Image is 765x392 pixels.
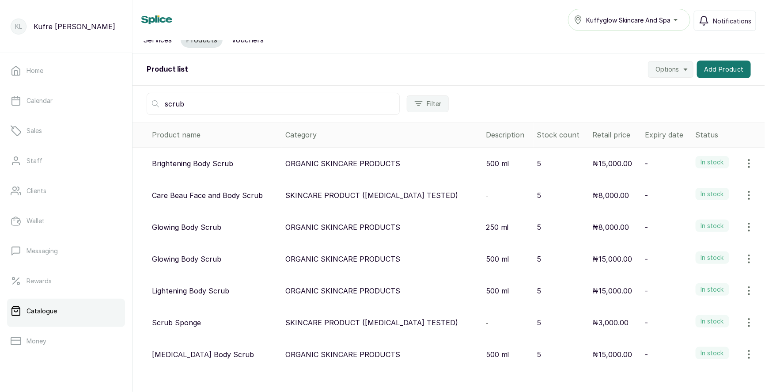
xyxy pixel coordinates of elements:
[27,217,45,225] p: Wallet
[152,285,229,296] p: Lightening Body Scrub
[7,239,125,263] a: Messaging
[7,148,125,173] a: Staff
[27,126,42,135] p: Sales
[7,299,125,323] a: Catalogue
[537,158,542,169] p: 5
[696,283,729,296] label: In stock
[285,158,400,169] p: ORGANIC SKINCARE PRODUCTS
[486,192,489,199] span: -
[7,329,125,354] a: Money
[696,188,729,200] label: In stock
[645,285,648,296] p: -
[537,222,542,232] p: 5
[655,65,679,74] span: Options
[152,129,278,140] div: Product name
[694,11,756,31] button: Notifications
[645,222,648,232] p: -
[593,285,632,296] p: ₦15,000.00
[7,88,125,113] a: Calendar
[713,16,751,26] span: Notifications
[486,129,530,140] div: Description
[486,349,509,360] p: 500 ml
[7,359,125,384] a: Reports
[486,285,509,296] p: 500 ml
[34,21,115,32] p: Kufre [PERSON_NAME]
[7,118,125,143] a: Sales
[7,209,125,233] a: Wallet
[537,129,586,140] div: Stock count
[593,254,632,264] p: ₦15,000.00
[152,254,221,264] p: Glowing Body Scrub
[285,129,479,140] div: Category
[15,22,22,31] p: KL
[285,254,400,264] p: ORGANIC SKINCARE PRODUCTS
[537,190,542,201] p: 5
[568,9,690,31] button: Kuffyglow Skincare And Spa
[27,277,52,285] p: Rewards
[593,158,632,169] p: ₦15,000.00
[593,129,638,140] div: Retail price
[696,251,729,264] label: In stock
[285,222,400,232] p: ORGANIC SKINCARE PRODUCTS
[7,269,125,293] a: Rewards
[593,317,629,328] p: ₦3,000.00
[285,349,400,360] p: ORGANIC SKINCARE PRODUCTS
[27,247,58,255] p: Messaging
[486,319,489,327] span: -
[27,156,42,165] p: Staff
[147,93,400,115] input: Search by name, category, description, price
[27,186,46,195] p: Clients
[407,95,449,112] button: Filter
[645,349,648,360] p: -
[285,317,458,328] p: SKINCARE PRODUCT ([MEDICAL_DATA] TESTED)
[537,349,542,360] p: 5
[27,337,46,346] p: Money
[537,317,542,328] p: 5
[285,190,458,201] p: SKINCARE PRODUCT ([MEDICAL_DATA] TESTED)
[645,158,648,169] p: -
[486,158,509,169] p: 500 ml
[486,254,509,264] p: 500 ml
[645,190,648,201] p: -
[593,190,629,201] p: ₦8,000.00
[152,349,254,360] p: [MEDICAL_DATA] Body Scrub
[696,129,761,140] div: Status
[696,315,729,327] label: In stock
[696,156,729,168] label: In stock
[696,347,729,359] label: In stock
[586,15,670,25] span: Kuffyglow Skincare And Spa
[537,285,542,296] p: 5
[645,317,648,328] p: -
[27,66,43,75] p: Home
[696,220,729,232] label: In stock
[285,285,400,296] p: ORGANIC SKINCARE PRODUCTS
[152,190,263,201] p: Care Beau Face and Body Scrub
[147,64,188,75] h2: Product list
[593,349,632,360] p: ₦15,000.00
[27,307,57,316] p: Catalogue
[152,317,201,328] p: Scrub Sponge
[7,179,125,203] a: Clients
[645,254,648,264] p: -
[27,96,53,105] p: Calendar
[427,99,441,108] span: Filter
[152,158,233,169] p: Brightening Body Scrub
[152,222,221,232] p: Glowing Body Scrub
[7,58,125,83] a: Home
[645,129,689,140] div: Expiry date
[537,254,542,264] p: 5
[486,222,509,232] p: 250 ml
[697,61,751,78] button: Add Product
[593,222,629,232] p: ₦8,000.00
[648,61,693,78] button: Options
